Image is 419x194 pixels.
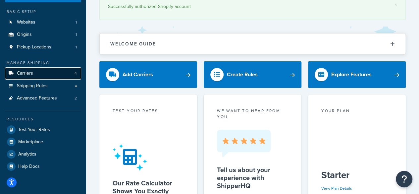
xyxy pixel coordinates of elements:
span: Origins [17,32,32,37]
li: Carriers [5,67,81,80]
a: Marketplace [5,136,81,148]
span: 2 [75,96,77,101]
button: Open Resource Center [396,171,412,187]
a: Test Your Rates [5,124,81,136]
div: Basic Setup [5,9,81,15]
li: Advanced Features [5,92,81,104]
a: Carriers4 [5,67,81,80]
span: 1 [76,32,77,37]
a: Websites1 [5,16,81,29]
h2: Welcome Guide [110,41,156,46]
span: 4 [75,71,77,76]
span: 1 [76,20,77,25]
span: Websites [17,20,35,25]
a: Advanced Features2 [5,92,81,104]
li: Pickup Locations [5,41,81,53]
a: Add Carriers [99,61,197,88]
span: 1 [76,44,77,50]
h5: Starter [321,170,393,180]
a: View Plan Details [321,185,352,191]
span: Analytics [18,152,36,157]
div: Test your rates [113,108,184,115]
div: Explore Features [331,70,372,79]
a: Help Docs [5,161,81,172]
div: Resources [5,116,81,122]
span: Carriers [17,71,33,76]
a: Pickup Locations1 [5,41,81,53]
a: Create Rules [204,61,301,88]
span: Test Your Rates [18,127,50,133]
span: Help Docs [18,164,40,169]
a: × [394,2,397,7]
li: Origins [5,29,81,41]
div: Create Rules [227,70,258,79]
button: Welcome Guide [100,33,405,54]
span: Advanced Features [17,96,57,101]
div: Your Plan [321,108,393,115]
a: Shipping Rules [5,80,81,92]
span: Shipping Rules [17,83,48,89]
div: Successfully authorized Shopify account [108,2,397,11]
a: Analytics [5,148,81,160]
a: Origins1 [5,29,81,41]
div: Manage Shipping [5,60,81,66]
span: Pickup Locations [17,44,51,50]
a: Explore Features [308,61,406,88]
li: Websites [5,16,81,29]
p: we want to hear from you [217,108,288,120]
span: Marketplace [18,139,43,145]
h5: Tell us about your experience with ShipperHQ [217,166,288,190]
div: Add Carriers [123,70,153,79]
